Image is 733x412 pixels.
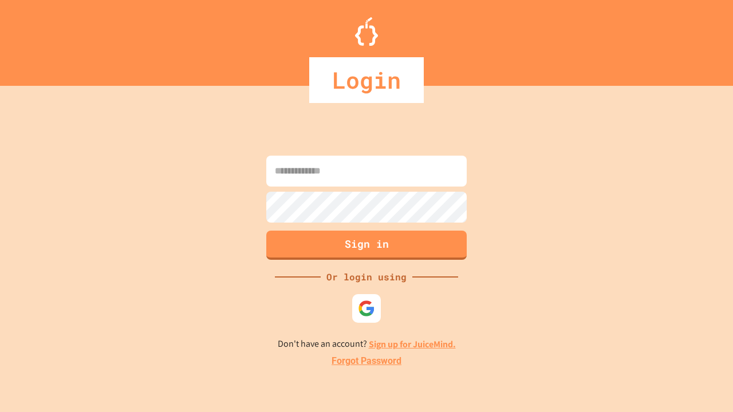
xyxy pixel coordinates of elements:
[278,337,456,351] p: Don't have an account?
[355,17,378,46] img: Logo.svg
[369,338,456,350] a: Sign up for JuiceMind.
[358,300,375,317] img: google-icon.svg
[266,231,467,260] button: Sign in
[332,354,401,368] a: Forgot Password
[309,57,424,103] div: Login
[321,270,412,284] div: Or login using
